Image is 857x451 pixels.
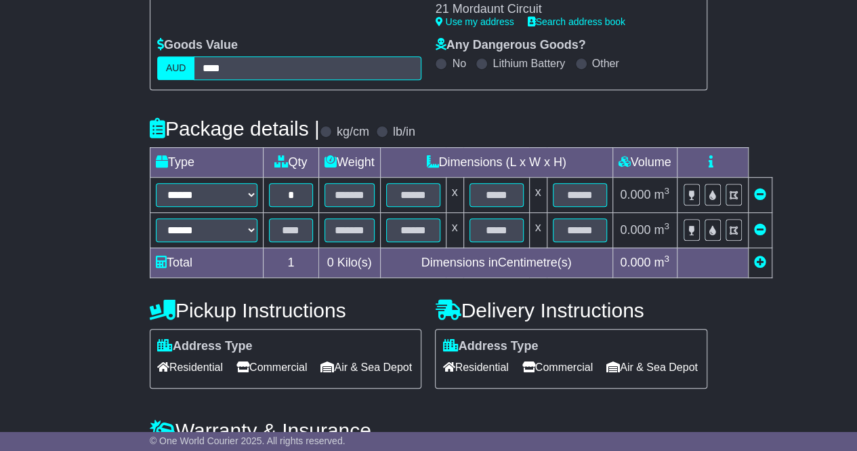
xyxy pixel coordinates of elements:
[620,256,650,269] span: 0.000
[442,357,508,378] span: Residential
[592,57,619,70] label: Other
[654,188,669,201] span: m
[236,357,307,378] span: Commercial
[612,147,677,177] td: Volume
[435,16,514,27] a: Use my address
[157,357,223,378] span: Residential
[150,248,263,277] td: Total
[754,188,766,201] a: Remove this item
[337,125,369,140] label: kg/cm
[493,57,565,70] label: Lithium Battery
[442,339,538,354] label: Address Type
[664,221,669,231] sup: 3
[522,357,593,378] span: Commercial
[620,188,650,201] span: 0.000
[318,248,380,277] td: Kilo(s)
[528,16,625,27] a: Search address book
[654,223,669,237] span: m
[263,248,318,277] td: 1
[393,125,415,140] label: lb/in
[157,339,253,354] label: Address Type
[435,299,707,321] h4: Delivery Instructions
[150,299,422,321] h4: Pickup Instructions
[754,223,766,237] a: Remove this item
[150,435,346,446] span: © One World Courier 2025. All rights reserved.
[320,357,412,378] span: Air & Sea Depot
[327,256,334,269] span: 0
[664,186,669,196] sup: 3
[150,117,320,140] h4: Package details |
[664,254,669,264] sup: 3
[380,248,612,277] td: Dimensions in Centimetre(s)
[150,147,263,177] td: Type
[157,38,238,53] label: Goods Value
[157,56,195,80] label: AUD
[380,147,612,177] td: Dimensions (L x W x H)
[150,419,707,442] h4: Warranty & Insurance
[435,2,686,17] div: 21 Mordaunt Circuit
[606,357,698,378] span: Air & Sea Depot
[529,177,547,212] td: x
[318,147,380,177] td: Weight
[446,177,463,212] td: x
[754,256,766,269] a: Add new item
[654,256,669,269] span: m
[263,147,318,177] td: Qty
[452,57,465,70] label: No
[446,212,463,248] td: x
[529,212,547,248] td: x
[435,38,585,53] label: Any Dangerous Goods?
[620,223,650,237] span: 0.000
